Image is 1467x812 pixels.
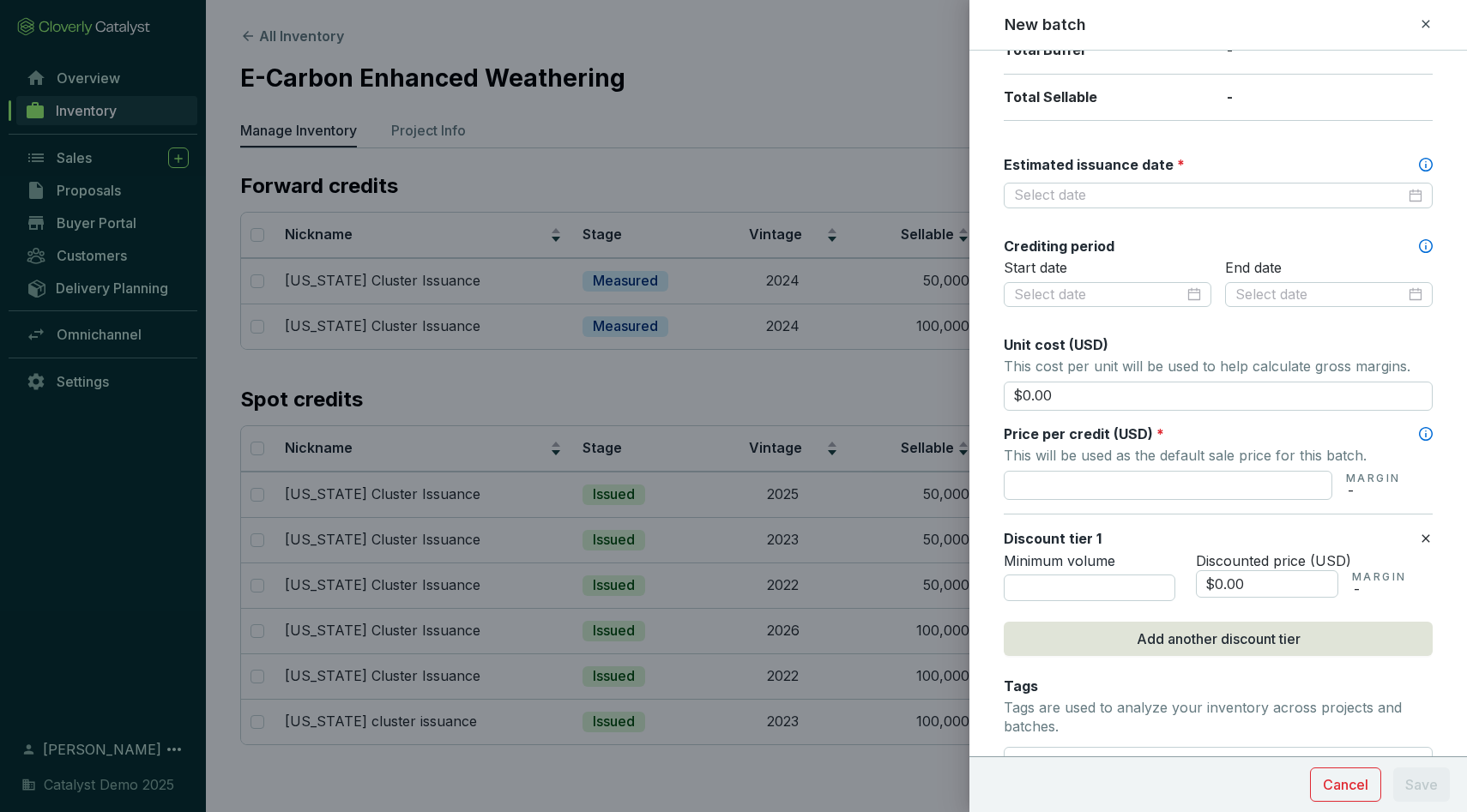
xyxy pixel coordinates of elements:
p: End date [1225,259,1433,278]
p: - [1352,584,1406,594]
p: Total Sellable [1004,88,1210,107]
button: Cancel [1310,767,1381,802]
input: Select date [1014,286,1184,304]
p: This cost per unit will be used to help calculate gross margins. [1004,354,1433,378]
p: MARGIN [1346,472,1400,485]
p: Start date [1004,259,1211,278]
span: Cancel [1323,774,1368,795]
p: - [1227,41,1433,60]
p: - [1227,88,1433,107]
input: Enter cost [1004,382,1433,411]
span: Discounted price (USD) [1196,552,1351,569]
label: Estimated issuance date [1004,155,1185,174]
input: Select date [1014,186,1405,205]
button: Add another discount tier [1004,622,1433,656]
h2: New batch [1005,14,1086,36]
span: Add another discount tier [1137,629,1301,649]
span: Price per credit (USD) [1004,425,1153,442]
label: Tags [1004,677,1038,695]
label: Discount tier 1 [1004,529,1102,548]
span: Unit cost (USD) [1004,336,1108,353]
p: Total Buffer [1004,41,1210,60]
input: Select date [1235,286,1405,304]
label: Crediting period [1004,237,1114,256]
p: - [1346,485,1400,496]
p: Minimum volume [1004,552,1175,571]
p: This will be used as the default sale price for this batch. [1004,443,1433,467]
p: MARGIN [1352,570,1406,584]
p: Tags are used to analyze your inventory across projects and batches. [1004,699,1433,736]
